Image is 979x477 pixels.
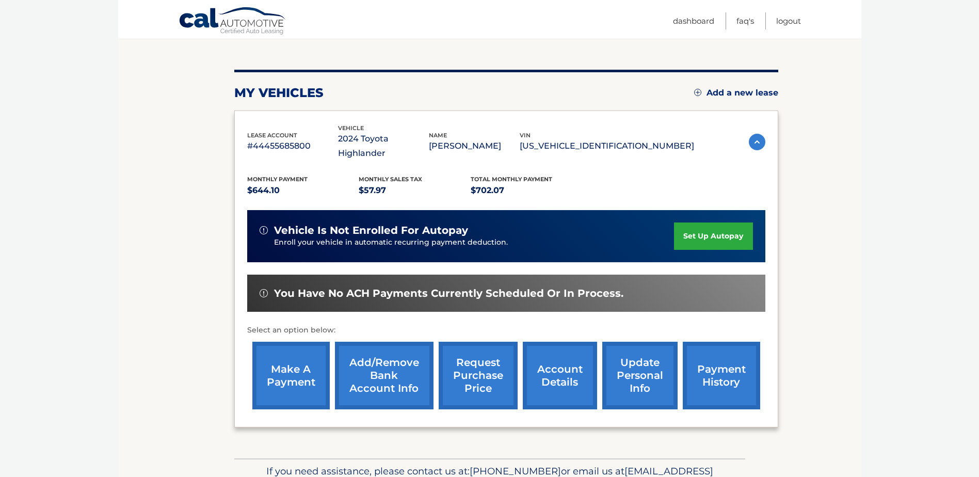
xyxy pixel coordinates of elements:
[439,342,518,409] a: request purchase price
[673,12,714,29] a: Dashboard
[274,224,468,237] span: vehicle is not enrolled for autopay
[520,139,694,153] p: [US_VEHICLE_IDENTIFICATION_NUMBER]
[260,289,268,297] img: alert-white.svg
[274,237,675,248] p: Enroll your vehicle in automatic recurring payment deduction.
[523,342,597,409] a: account details
[683,342,760,409] a: payment history
[429,132,447,139] span: name
[359,183,471,198] p: $57.97
[247,139,338,153] p: #44455685800
[736,12,754,29] a: FAQ's
[179,7,287,37] a: Cal Automotive
[247,324,765,337] p: Select an option below:
[520,132,531,139] span: vin
[247,176,308,183] span: Monthly Payment
[274,287,623,300] span: You have no ACH payments currently scheduled or in process.
[429,139,520,153] p: [PERSON_NAME]
[260,226,268,234] img: alert-white.svg
[694,89,701,96] img: add.svg
[338,132,429,161] p: 2024 Toyota Highlander
[234,85,324,101] h2: my vehicles
[470,465,561,477] span: [PHONE_NUMBER]
[694,88,778,98] a: Add a new lease
[602,342,678,409] a: update personal info
[338,124,364,132] span: vehicle
[247,183,359,198] p: $644.10
[776,12,801,29] a: Logout
[471,176,552,183] span: Total Monthly Payment
[252,342,330,409] a: make a payment
[247,132,297,139] span: lease account
[749,134,765,150] img: accordion-active.svg
[335,342,434,409] a: Add/Remove bank account info
[359,176,422,183] span: Monthly sales Tax
[674,222,752,250] a: set up autopay
[471,183,583,198] p: $702.07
